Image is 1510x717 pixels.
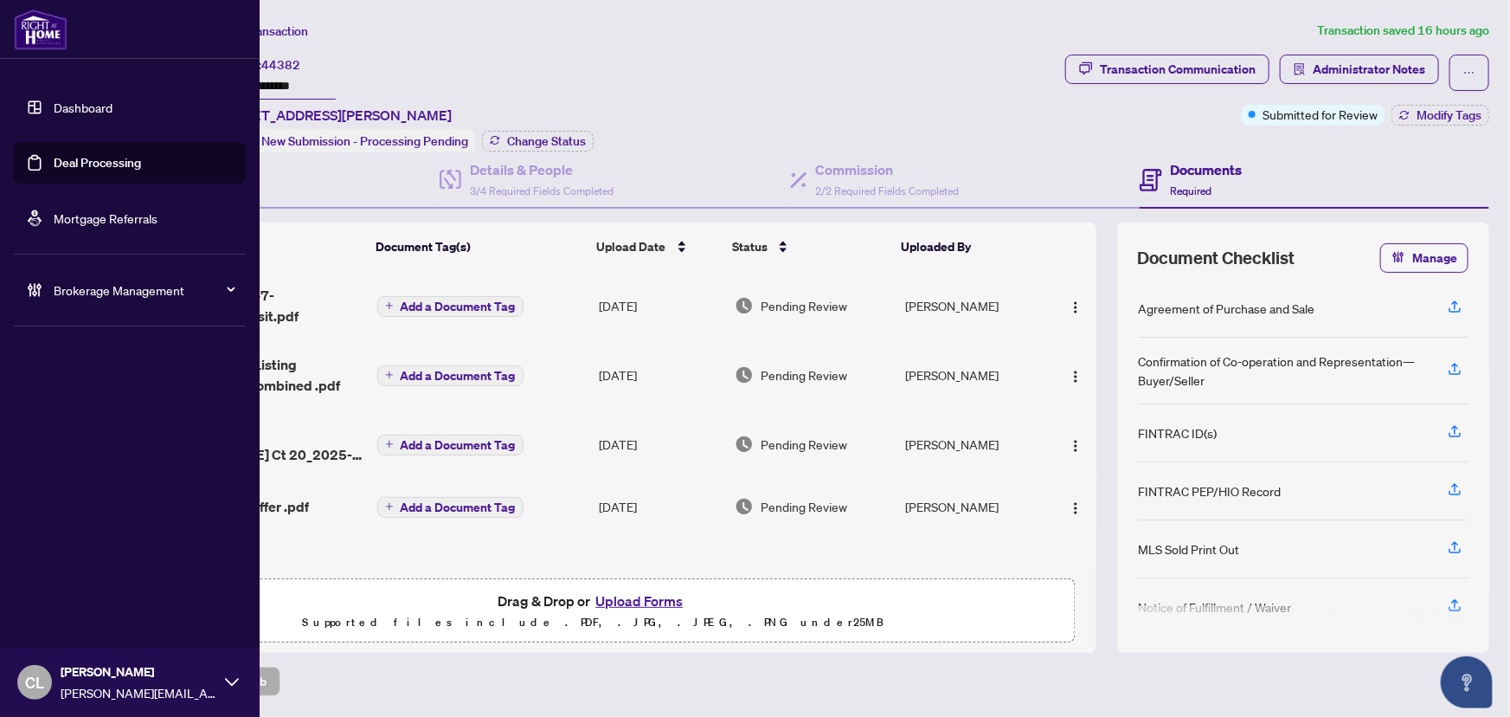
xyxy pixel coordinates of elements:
p: Supported files include .PDF, .JPG, .JPEG, .PNG under 25 MB [122,612,1064,633]
img: Logo [1069,300,1083,314]
td: [DATE] [592,340,728,410]
span: Modify Tags [1417,109,1481,121]
td: [PERSON_NAME] [898,271,1048,340]
button: Manage [1380,243,1468,273]
span: 3/4 Required Fields Completed [470,184,614,197]
span: Pending Review [761,365,847,384]
span: solution [1294,63,1306,75]
div: Confirmation of Co-operation and Representation—Buyer/Seller [1138,352,1427,390]
span: [PERSON_NAME] [61,662,216,681]
span: Status [732,237,768,256]
span: Pending Review [761,435,847,454]
div: Agreement of Purchase and Sale [1138,299,1314,318]
span: Brokerage Management [54,281,234,300]
span: Administrator Notes [1313,55,1425,83]
h4: Documents [1171,159,1243,180]
img: Document Status [735,497,754,516]
img: Document Status [735,296,754,315]
button: Add a Document Tag [377,364,524,386]
button: Add a Document Tag [377,294,524,317]
th: Upload Date [590,223,725,271]
button: Administrator Notes [1280,55,1439,84]
button: Logo [1062,361,1089,389]
span: Change Status [507,135,586,147]
td: [DATE] [592,479,728,534]
span: NOF Listing 374 [PERSON_NAME] Ct 20_2025-07-22 10_10_28.pdf [157,423,363,465]
h4: Details & People [470,159,614,180]
span: plus [385,440,394,449]
div: MLS Sold Print Out [1138,539,1239,559]
div: FINTRAC ID(s) [1138,423,1217,442]
button: Open asap [1441,656,1493,708]
img: Document Status [735,365,754,384]
td: [DATE] [592,410,728,479]
span: Upload Date [597,237,666,256]
th: Status [725,223,895,271]
button: Logo [1062,430,1089,458]
span: Pending Review [761,296,847,315]
button: Add a Document Tag [377,495,524,518]
span: plus [385,371,394,379]
span: Required [1171,184,1212,197]
img: Logo [1069,439,1083,453]
h4: Commission [816,159,960,180]
button: Logo [1062,493,1089,520]
span: CL [25,670,44,694]
img: Logo [1069,501,1083,515]
span: Submitted for Review [1263,105,1378,124]
button: Add a Document Tag [377,365,524,386]
div: FINTRAC PEP/HIO Record [1138,481,1281,501]
a: Mortgage Referrals [54,210,157,226]
span: Add a Document Tag [401,501,516,514]
span: Manage [1412,244,1457,272]
span: 2/2 Required Fields Completed [816,184,960,197]
span: [PERSON_NAME][EMAIL_ADDRESS][DOMAIN_NAME] [61,683,216,702]
span: Drag & Drop orUpload FormsSupported files include .PDF, .JPG, .JPEG, .PNG under25MB [112,579,1075,643]
img: Document Status [735,435,754,454]
span: 1753205410347-374RiddleDeposit.pdf [157,285,363,326]
div: Status: [215,129,475,152]
button: Add a Document Tag [377,296,524,317]
span: Add a Document Tag [401,439,516,451]
span: Document Checklist [1138,246,1295,270]
article: Transaction saved 16 hours ago [1317,21,1489,41]
button: Add a Document Tag [377,433,524,455]
button: Transaction Communication [1065,55,1269,84]
div: Transaction Communication [1100,55,1256,83]
th: Uploaded By [895,223,1044,271]
span: [STREET_ADDRESS][PERSON_NAME] [215,105,452,126]
button: Logo [1062,292,1089,320]
img: Logo [1069,370,1083,384]
a: Deal Processing [54,155,141,171]
button: Add a Document Tag [377,435,524,455]
td: [DATE] [592,271,728,340]
div: Notice of Fulfillment / Waiver [1138,597,1291,617]
td: [PERSON_NAME] [898,410,1048,479]
span: 374 Riddllle Ct Listing agreement All combined .pdf [157,354,363,396]
button: Add a Document Tag [377,497,524,518]
td: [PERSON_NAME] [898,479,1048,534]
span: New Submission - Processing Pending [261,133,468,149]
span: Pending Review [761,497,847,516]
button: Change Status [482,131,594,152]
a: Dashboard [54,100,112,115]
span: Add a Document Tag [401,370,516,382]
td: [PERSON_NAME] [898,340,1048,410]
th: Document Tag(s) [369,223,589,271]
span: ellipsis [1463,67,1475,79]
button: Modify Tags [1391,105,1489,126]
span: plus [385,502,394,511]
button: Upload Forms [590,590,688,612]
img: logo [14,9,67,50]
span: plus [385,301,394,310]
span: 44382 [261,57,300,73]
span: Add a Document Tag [401,300,516,313]
span: Drag & Drop or [498,590,688,612]
span: View Transaction [215,23,308,39]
